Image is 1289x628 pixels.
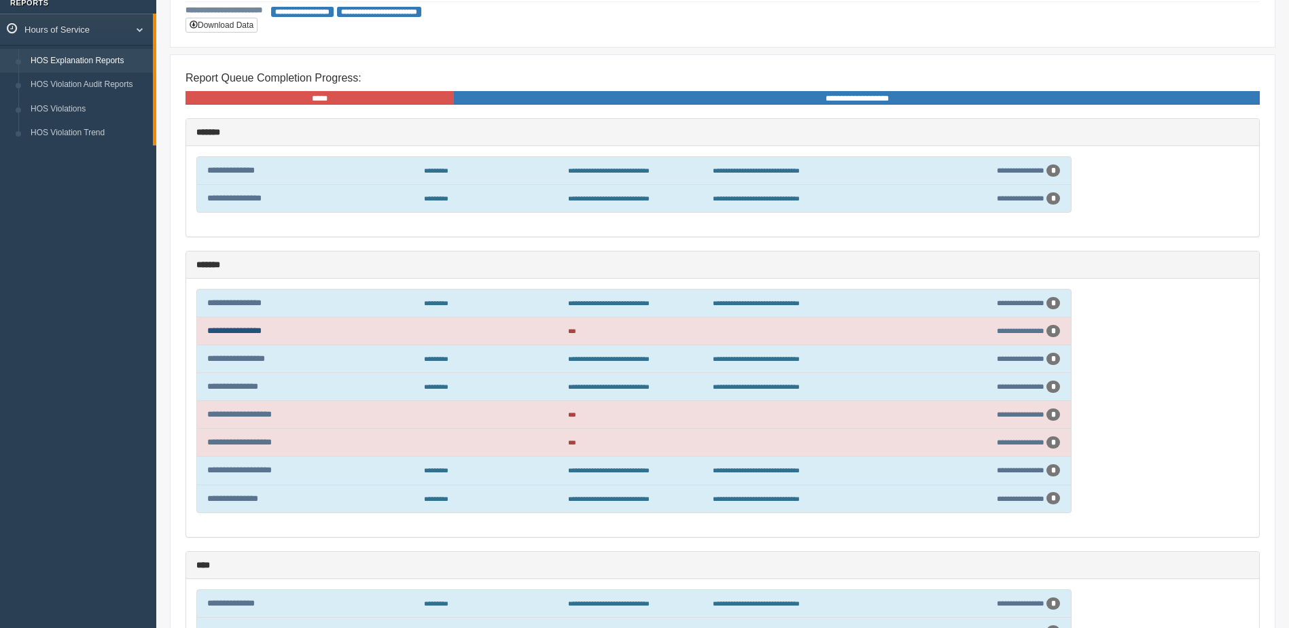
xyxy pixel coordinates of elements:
[24,49,153,73] a: HOS Explanation Reports
[186,72,1260,84] h4: Report Queue Completion Progress:
[24,97,153,122] a: HOS Violations
[24,121,153,145] a: HOS Violation Trend
[186,18,258,33] button: Download Data
[24,73,153,97] a: HOS Violation Audit Reports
